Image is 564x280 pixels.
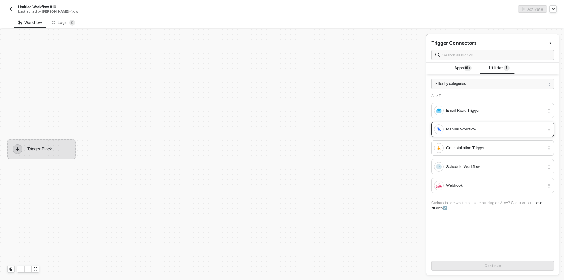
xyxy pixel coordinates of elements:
span: icon-play [19,267,23,271]
sup: 5 [504,65,510,71]
button: Continue [431,261,554,271]
span: [PERSON_NAME] [42,9,69,14]
img: integration-icon [436,145,442,151]
div: Curious to see what others are building on Alloy? Check out our [431,197,554,214]
span: 5 [506,66,508,70]
img: drag [547,127,551,132]
img: drag [547,183,551,188]
button: activateActivate [518,5,547,13]
input: Search all blocks [442,52,550,58]
div: Logs [52,20,75,26]
div: A -> Z [431,94,554,98]
div: Schedule Workflow [446,163,544,170]
div: Webhook [446,182,544,189]
span: icon-play [13,144,22,154]
span: Utilities [489,65,510,72]
div: On Installation Trigger [446,145,544,151]
div: Trigger Block [7,139,76,159]
img: integration-icon [436,183,442,188]
img: drag [547,108,551,113]
sup: 0 [69,20,75,26]
div: Workflow [18,20,42,25]
img: drag [547,165,551,169]
img: integration-icon [436,127,442,132]
img: search [435,53,440,57]
div: Email Read Trigger [446,107,544,114]
img: back [8,7,13,11]
div: Last edited by - Now [18,9,268,14]
span: Apps [455,65,472,72]
div: Trigger Connectors [431,40,477,46]
img: integration-icon [436,164,442,169]
a: case studies↗ [431,201,542,210]
button: back [7,5,15,13]
span: Untitled Workflow #10 [18,4,56,9]
img: integration-icon [436,108,442,113]
div: Manual Workflow [446,126,544,133]
span: Filter by categories [435,81,466,87]
sup: 105 [464,65,472,71]
span: icon-minus [26,267,30,271]
img: drag [547,146,551,151]
span: icon-collapse-left [549,41,552,45]
span: icon-expand [34,267,37,271]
